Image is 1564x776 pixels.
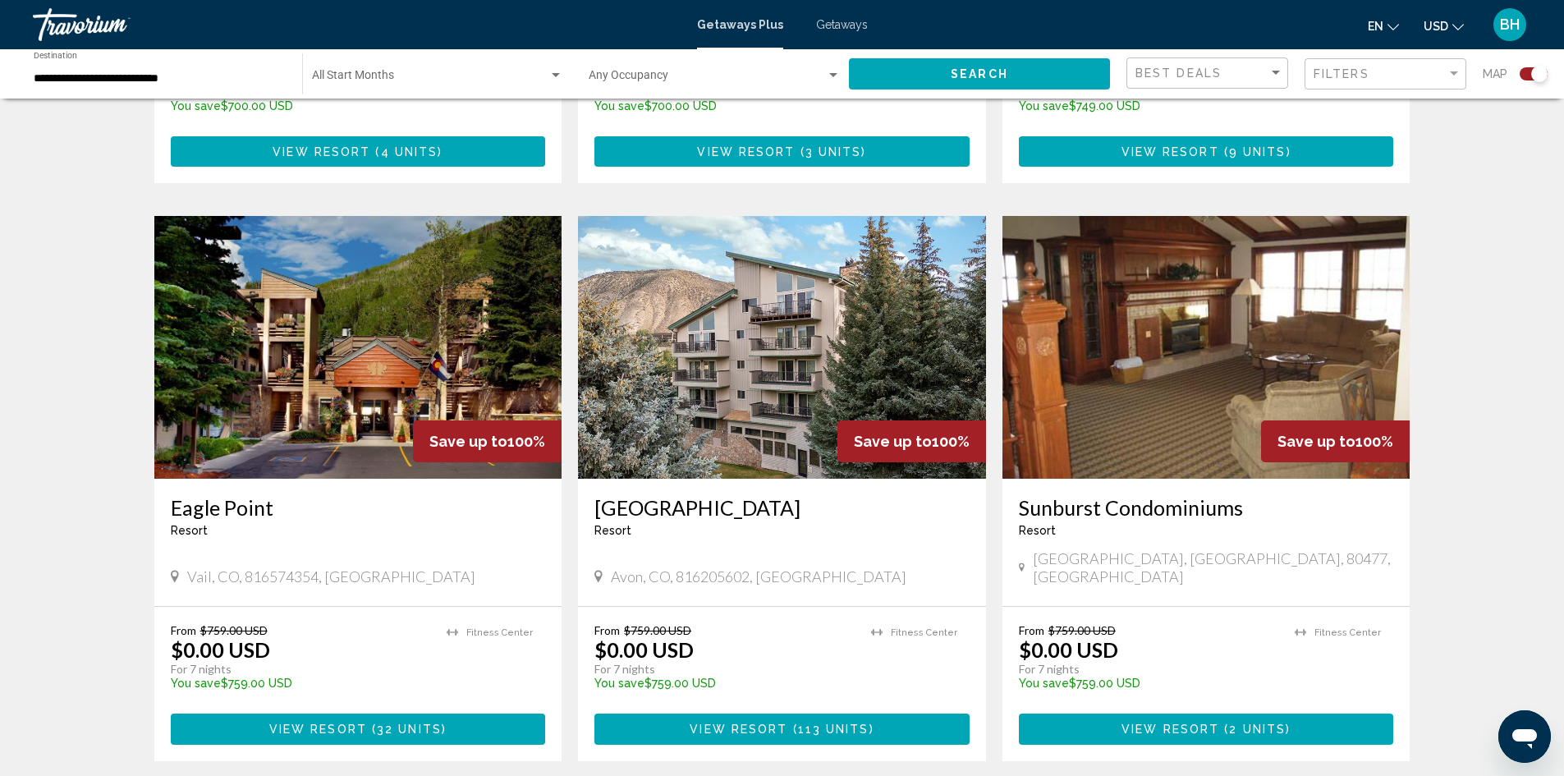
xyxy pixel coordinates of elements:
[1368,14,1399,38] button: Change language
[1019,495,1394,520] a: Sunburst Condominiums
[1019,99,1279,112] p: $749.00 USD
[171,637,270,662] p: $0.00 USD
[798,723,869,737] span: 113 units
[1019,714,1394,744] button: View Resort(2 units)
[1483,62,1507,85] span: Map
[594,495,970,520] a: [GEOGRAPHIC_DATA]
[594,99,855,112] p: $700.00 USD
[1002,216,1410,479] img: ii_scn1.jpg
[594,637,694,662] p: $0.00 USD
[1229,723,1286,737] span: 2 units
[200,623,268,637] span: $759.00 USD
[578,216,986,479] img: ii_fap1.jpg
[1229,145,1287,158] span: 9 units
[624,623,691,637] span: $759.00 USD
[171,677,431,690] p: $759.00 USD
[805,145,862,158] span: 3 units
[594,524,631,537] span: Resort
[1498,710,1551,763] iframe: Button to launch messaging window
[1314,627,1381,638] span: Fitness Center
[171,677,221,690] span: You save
[187,567,475,585] span: Vail, CO, 816574354, [GEOGRAPHIC_DATA]
[466,627,533,638] span: Fitness Center
[269,723,367,737] span: View Resort
[1424,20,1448,33] span: USD
[1277,433,1355,450] span: Save up to
[171,99,221,112] span: You save
[1314,67,1369,80] span: Filters
[171,714,546,744] button: View Resort(32 units)
[1121,145,1219,158] span: View Resort
[1121,723,1219,737] span: View Resort
[1488,7,1531,42] button: User Menu
[849,58,1110,89] button: Search
[1368,20,1383,33] span: en
[1019,662,1279,677] p: For 7 nights
[1019,524,1056,537] span: Resort
[1033,549,1394,585] span: [GEOGRAPHIC_DATA], [GEOGRAPHIC_DATA], 80477, [GEOGRAPHIC_DATA]
[594,136,970,167] button: View Resort(3 units)
[1219,145,1291,158] span: ( )
[594,99,644,112] span: You save
[370,145,443,158] span: ( )
[413,420,562,462] div: 100%
[429,433,507,450] span: Save up to
[837,420,986,462] div: 100%
[171,136,546,167] button: View Resort(4 units)
[611,567,906,585] span: Avon, CO, 816205602, [GEOGRAPHIC_DATA]
[1261,420,1410,462] div: 100%
[951,68,1008,81] span: Search
[1500,16,1520,33] span: BH
[367,723,447,737] span: ( )
[787,723,874,737] span: ( )
[697,145,795,158] span: View Resort
[697,18,783,31] a: Getaways Plus
[816,18,868,31] a: Getaways
[594,714,970,744] button: View Resort(113 units)
[796,145,867,158] span: ( )
[1135,67,1222,80] span: Best Deals
[171,99,431,112] p: $700.00 USD
[171,623,196,637] span: From
[690,723,787,737] span: View Resort
[1019,637,1118,662] p: $0.00 USD
[1019,99,1069,112] span: You save
[273,145,370,158] span: View Resort
[171,524,208,537] span: Resort
[1019,677,1069,690] span: You save
[594,623,620,637] span: From
[171,662,431,677] p: For 7 nights
[381,145,438,158] span: 4 units
[154,216,562,479] img: ii_egp1.jpg
[1048,623,1116,637] span: $759.00 USD
[1135,67,1283,80] mat-select: Sort by
[377,723,442,737] span: 32 units
[1019,136,1394,167] button: View Resort(9 units)
[594,677,644,690] span: You save
[1019,623,1044,637] span: From
[891,627,957,638] span: Fitness Center
[1305,57,1466,91] button: Filter
[854,433,932,450] span: Save up to
[1219,723,1291,737] span: ( )
[1424,14,1464,38] button: Change currency
[594,662,855,677] p: For 7 nights
[594,677,855,690] p: $759.00 USD
[1019,677,1279,690] p: $759.00 USD
[171,495,546,520] a: Eagle Point
[33,8,681,41] a: Travorium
